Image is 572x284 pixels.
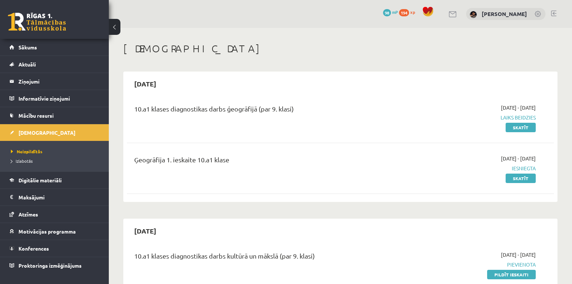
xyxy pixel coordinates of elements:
a: Aktuāli [9,56,100,73]
a: Rīgas 1. Tālmācības vidusskola [8,13,66,31]
span: Laiks beidzies [409,114,536,121]
a: Izlabotās [11,158,102,164]
span: Konferences [18,245,49,252]
h1: [DEMOGRAPHIC_DATA] [123,42,557,55]
a: Atzīmes [9,206,100,223]
a: Skatīt [506,123,536,132]
span: [DATE] - [DATE] [501,104,536,111]
span: [DATE] - [DATE] [501,251,536,259]
h2: [DATE] [127,222,164,239]
a: Sākums [9,39,100,56]
img: Daila Kronberga [470,11,477,18]
legend: Maksājumi [18,189,100,206]
span: Proktoringa izmēģinājums [18,262,82,269]
a: Informatīvie ziņojumi [9,90,100,107]
legend: Ziņojumi [18,73,100,90]
span: Aktuāli [18,61,36,68]
span: Digitālie materiāli [18,177,62,183]
a: Maksājumi [9,189,100,206]
span: Izlabotās [11,158,33,164]
a: [PERSON_NAME] [482,10,527,17]
div: Ģeogrāfija 1. ieskaite 10.a1 klase [134,155,398,168]
a: Konferences [9,240,100,257]
a: Skatīt [506,174,536,183]
legend: Informatīvie ziņojumi [18,90,100,107]
a: Neizpildītās [11,148,102,155]
span: xp [410,9,415,15]
span: [DATE] - [DATE] [501,155,536,162]
span: Mācību resursi [18,112,54,119]
span: Atzīmes [18,211,38,218]
span: [DEMOGRAPHIC_DATA] [18,129,75,136]
a: Mācību resursi [9,107,100,124]
span: Motivācijas programma [18,228,76,235]
a: Pildīt ieskaiti [487,270,536,279]
a: Proktoringa izmēģinājums [9,257,100,274]
a: 194 xp [399,9,419,15]
a: Ziņojumi [9,73,100,90]
a: 98 mP [383,9,398,15]
span: mP [392,9,398,15]
span: 98 [383,9,391,16]
a: Motivācijas programma [9,223,100,240]
div: 10.a1 klases diagnostikas darbs ģeogrāfijā (par 9. klasi) [134,104,398,117]
a: [DEMOGRAPHIC_DATA] [9,124,100,141]
span: 194 [399,9,409,16]
div: 10.a1 klases diagnostikas darbs kultūrā un mākslā (par 9. klasi) [134,251,398,264]
span: Neizpildītās [11,149,42,154]
a: Digitālie materiāli [9,172,100,188]
span: Iesniegta [409,165,536,172]
h2: [DATE] [127,75,164,92]
span: Sākums [18,44,37,50]
span: Pievienota [409,261,536,268]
